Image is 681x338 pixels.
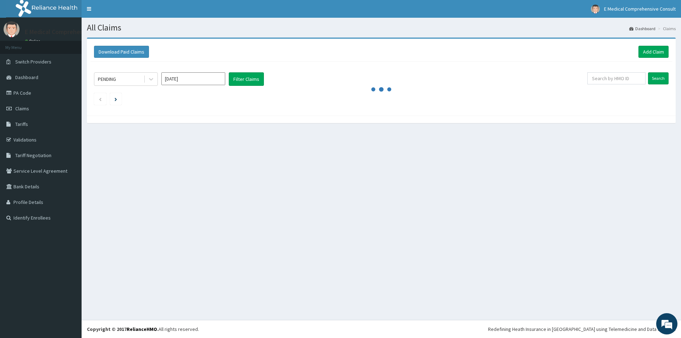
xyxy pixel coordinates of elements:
[648,72,669,84] input: Search
[15,74,38,81] span: Dashboard
[115,96,117,102] a: Next page
[127,326,157,332] a: RelianceHMO
[15,121,28,127] span: Tariffs
[15,105,29,112] span: Claims
[656,26,676,32] li: Claims
[591,5,600,13] img: User Image
[99,96,102,102] a: Previous page
[25,29,117,35] p: E Medical Comprehensive Consult
[229,72,264,86] button: Filter Claims
[98,76,116,83] div: PENDING
[638,46,669,58] a: Add Claim
[15,152,51,159] span: Tariff Negotiation
[25,39,42,44] a: Online
[4,21,20,37] img: User Image
[87,23,676,32] h1: All Claims
[82,320,681,338] footer: All rights reserved.
[629,26,655,32] a: Dashboard
[161,72,225,85] input: Select Month and Year
[87,326,159,332] strong: Copyright © 2017 .
[15,59,51,65] span: Switch Providers
[604,6,676,12] span: E Medical Comprehensive Consult
[94,46,149,58] button: Download Paid Claims
[587,72,646,84] input: Search by HMO ID
[371,79,392,100] svg: audio-loading
[488,326,676,333] div: Redefining Heath Insurance in [GEOGRAPHIC_DATA] using Telemedicine and Data Science!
